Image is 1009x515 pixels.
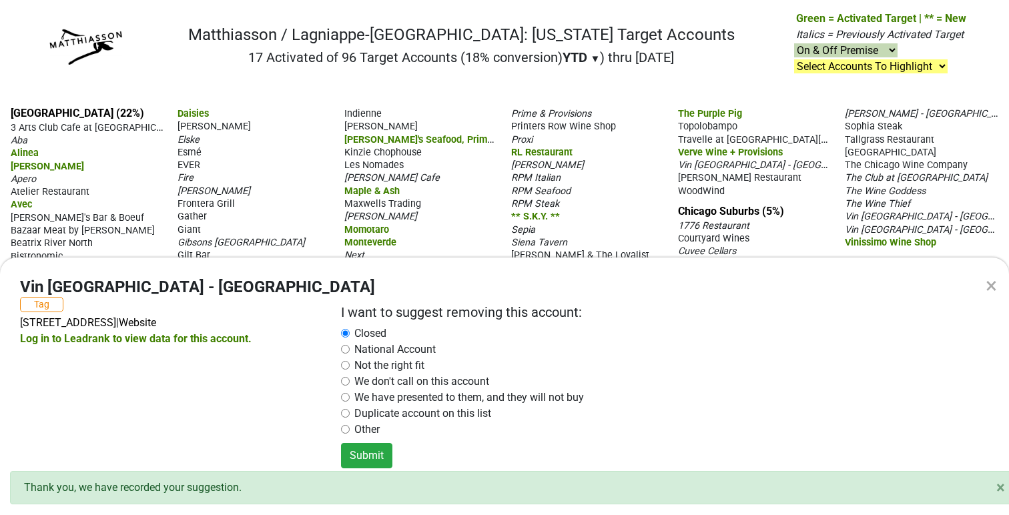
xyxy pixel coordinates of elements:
span: | [116,316,119,329]
div: × [986,270,997,302]
label: We don't call on this account [354,374,489,390]
button: Tag [20,297,63,312]
h2: I want to suggest removing this account: [341,304,964,320]
label: We have presented to them, and they will not buy [354,390,584,406]
label: National Account [354,342,436,358]
a: Log in to Leadrank to view data for this account. [20,332,252,345]
label: Not the right fit [354,358,424,374]
button: Submit [341,443,392,468]
span: × [996,478,1005,497]
label: Duplicate account on this list [354,406,491,422]
label: Other [354,422,380,438]
a: Website [119,316,156,329]
h4: Vin [GEOGRAPHIC_DATA] - [GEOGRAPHIC_DATA] [20,278,375,297]
a: [STREET_ADDRESS] [20,316,116,329]
label: Closed [354,326,386,342]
